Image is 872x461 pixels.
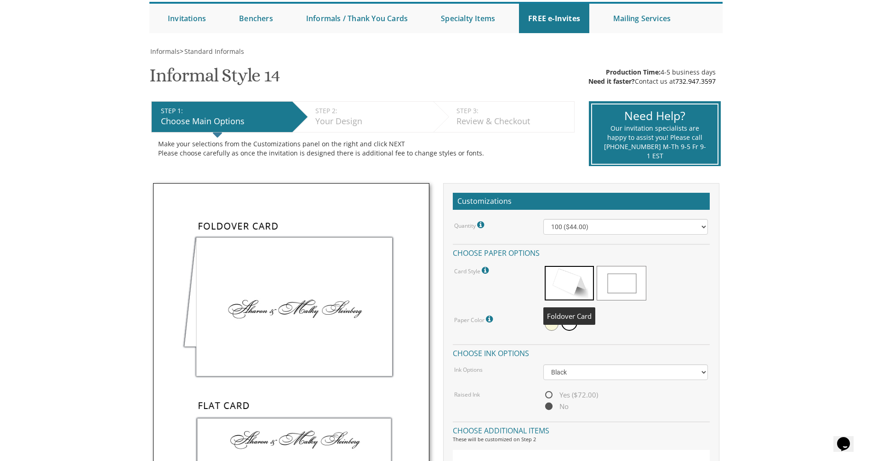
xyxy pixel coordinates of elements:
h4: Choose paper options [453,244,710,260]
div: STEP 3: [456,106,570,115]
span: Standard Informals [184,47,244,56]
label: Quantity [454,219,486,231]
a: Invitations [159,4,215,33]
div: Review & Checkout [456,115,570,127]
div: Choose Main Options [161,115,288,127]
a: 732.947.3597 [675,77,716,86]
a: Specialty Items [432,4,504,33]
a: Standard Informals [183,47,244,56]
label: Card Style [454,265,491,277]
span: Production Time: [606,68,661,76]
a: Informals [149,47,180,56]
div: STEP 2: [315,106,429,115]
div: Your Design [315,115,429,127]
h4: Choose ink options [453,344,710,360]
div: Need Help? [604,108,706,124]
a: FREE e-Invites [519,4,589,33]
span: Yes ($72.00) [543,389,598,401]
label: Raised Ink [454,391,480,398]
div: Our invitation specialists are happy to assist you! Please call [PHONE_NUMBER] M-Th 9-5 Fr 9-1 EST [604,124,706,161]
h1: Informal Style 14 [149,65,280,92]
label: Ink Options [454,366,483,374]
span: No [543,401,569,412]
a: Informals / Thank You Cards [297,4,417,33]
h4: Choose additional items [453,421,710,438]
div: Make your selections from the Customizations panel on the right and click NEXT Please choose care... [158,139,568,158]
label: Paper Color [454,313,495,325]
span: Informals [150,47,180,56]
div: These will be customized on Step 2 [453,436,710,443]
h2: Customizations [453,193,710,210]
a: Mailing Services [604,4,680,33]
span: Need it faster? [588,77,635,86]
div: 4-5 business days Contact us at [588,68,716,86]
a: Benchers [230,4,282,33]
iframe: chat widget [833,424,863,452]
span: > [180,47,244,56]
div: STEP 1: [161,106,288,115]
